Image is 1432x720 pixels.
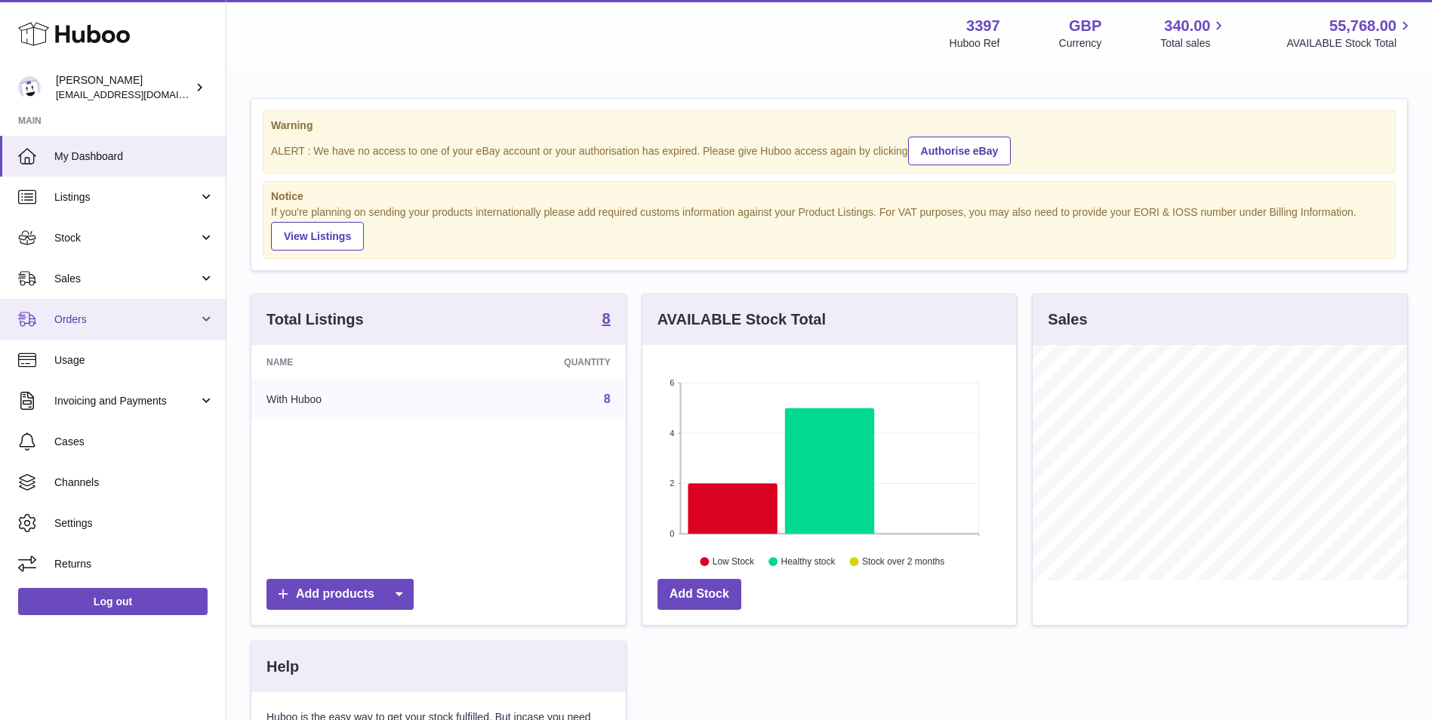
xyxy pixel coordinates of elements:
[1069,16,1101,36] strong: GBP
[18,588,208,615] a: Log out
[271,205,1387,251] div: If you're planning on sending your products internationally please add required customs informati...
[56,88,222,100] span: [EMAIL_ADDRESS][DOMAIN_NAME]
[966,16,1000,36] strong: 3397
[251,380,448,419] td: With Huboo
[271,118,1387,133] strong: Warning
[54,231,199,245] span: Stock
[271,222,364,251] a: View Listings
[657,579,741,610] a: Add Stock
[713,557,755,568] text: Low Stock
[1286,16,1414,51] a: 55,768.00 AVAILABLE Stock Total
[602,311,611,329] a: 8
[54,149,214,164] span: My Dashboard
[657,309,826,330] h3: AVAILABLE Stock Total
[271,134,1387,165] div: ALERT : We have no access to one of your eBay account or your authorisation has expired. Please g...
[1048,309,1087,330] h3: Sales
[54,475,214,490] span: Channels
[448,345,625,380] th: Quantity
[266,657,299,677] h3: Help
[1160,36,1227,51] span: Total sales
[54,394,199,408] span: Invoicing and Payments
[54,353,214,368] span: Usage
[54,435,214,449] span: Cases
[604,392,611,405] a: 8
[602,311,611,326] strong: 8
[54,272,199,286] span: Sales
[1160,16,1227,51] a: 340.00 Total sales
[670,429,674,438] text: 4
[1164,16,1210,36] span: 340.00
[266,309,364,330] h3: Total Listings
[1329,16,1397,36] span: 55,768.00
[950,36,1000,51] div: Huboo Ref
[1286,36,1414,51] span: AVAILABLE Stock Total
[54,516,214,531] span: Settings
[670,378,674,387] text: 6
[908,137,1012,165] a: Authorise eBay
[670,479,674,488] text: 2
[54,557,214,571] span: Returns
[271,189,1387,204] strong: Notice
[266,579,414,610] a: Add products
[670,529,674,538] text: 0
[251,345,448,380] th: Name
[56,73,192,102] div: [PERSON_NAME]
[18,76,41,99] img: sales@canchema.com
[862,557,944,568] text: Stock over 2 months
[54,190,199,205] span: Listings
[781,557,836,568] text: Healthy stock
[54,312,199,327] span: Orders
[1059,36,1102,51] div: Currency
